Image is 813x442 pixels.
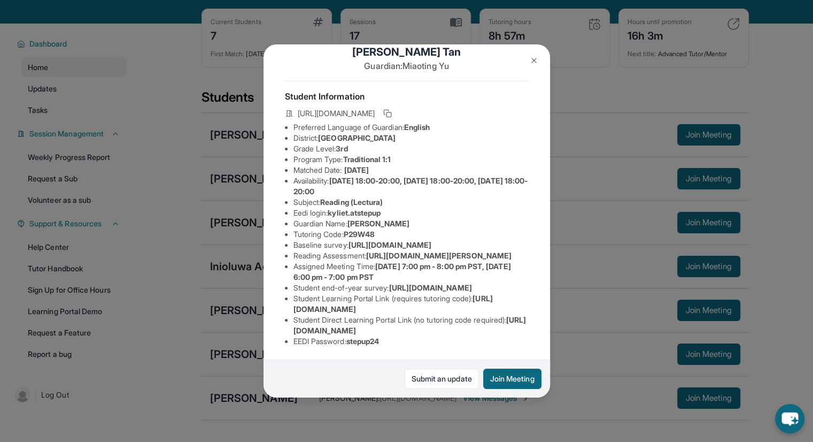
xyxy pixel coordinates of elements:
span: [URL][DOMAIN_NAME][PERSON_NAME] [366,251,512,260]
span: P29W48 [344,230,375,239]
li: Baseline survey : [293,240,529,250]
li: Reading Assessment : [293,250,529,261]
span: [DATE] 18:00-20:00, [DATE] 18:00-20:00, [DATE] 18:00-20:00 [293,176,528,196]
li: Availability: [293,176,529,197]
h1: [PERSON_NAME] Tan [285,44,529,59]
span: [GEOGRAPHIC_DATA] [318,133,396,142]
li: Student end-of-year survey : [293,283,529,293]
a: Submit an update [405,369,479,389]
li: District: [293,133,529,143]
button: Join Meeting [483,369,541,389]
li: Assigned Meeting Time : [293,261,529,283]
span: [URL][DOMAIN_NAME] [389,283,471,292]
button: chat-button [775,404,804,433]
li: Matched Date: [293,165,529,176]
button: Copy link [381,107,394,120]
p: Guardian: Miaoting Yu [285,59,529,72]
li: Student Learning Portal Link (requires tutoring code) : [293,293,529,315]
li: Program Type: [293,154,529,165]
li: Grade Level: [293,143,529,154]
span: [DATE] 7:00 pm - 8:00 pm PST, [DATE] 6:00 pm - 7:00 pm PST [293,262,511,281]
span: kyliet.atstepup [328,208,381,217]
li: Preferred Language of Guardian: [293,122,529,133]
span: [URL][DOMAIN_NAME] [349,240,431,249]
span: Traditional 1:1 [343,155,391,164]
li: Student Direct Learning Portal Link (no tutoring code required) : [293,315,529,336]
span: 3rd [336,144,347,153]
img: Close Icon [530,56,538,65]
li: EEDI Password : [293,336,529,347]
span: [URL][DOMAIN_NAME] [298,108,375,119]
h4: Student Information [285,90,529,103]
span: English [404,123,430,132]
span: [DATE] [344,165,369,174]
li: Subject : [293,197,529,208]
span: stepup24 [346,337,380,346]
li: Tutoring Code : [293,229,529,240]
span: [PERSON_NAME] [347,219,410,228]
li: Eedi login : [293,208,529,218]
span: Reading (Lectura) [320,197,383,207]
li: Guardian Name : [293,218,529,229]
